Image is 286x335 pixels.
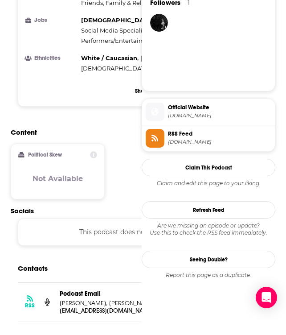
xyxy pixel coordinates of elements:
[168,103,271,112] span: Official Website
[135,88,162,94] p: Show More
[81,17,184,24] span: [DEMOGRAPHIC_DATA]/Ministers
[141,54,210,62] span: [DEMOGRAPHIC_DATA]
[81,37,151,44] span: Performers/Entertainers
[168,130,271,138] span: RSS Feed
[81,15,186,25] span: ,
[25,17,78,23] h3: Jobs
[25,55,78,61] h3: Ethnicities
[25,83,276,99] button: Show More
[81,53,139,63] span: ,
[60,299,156,307] p: [PERSON_NAME], [PERSON_NAME], & Studio71
[81,25,151,36] span: ,
[146,129,271,148] a: RSS Feed[DOMAIN_NAME]
[11,128,284,136] h2: Content
[142,159,275,176] button: Claim This Podcast
[150,14,168,32] img: Neerdowell
[81,27,150,34] span: Social Media Specialists
[60,290,156,298] p: Podcast Email
[81,54,137,62] span: White / Caucasian
[168,112,271,119] span: studio71.com
[81,63,151,74] span: ,
[18,219,284,245] div: This podcast does not have social handles yet.
[81,65,150,72] span: [DEMOGRAPHIC_DATA]
[28,152,62,158] h2: Political Skew
[33,174,83,183] h3: Not Available
[81,36,152,46] span: ,
[146,103,271,121] a: Official Website[DOMAIN_NAME]
[142,222,275,236] div: Are we missing an episode or update? Use this to check the RSS feed immediately.
[142,272,275,279] div: Report this page as a duplicate.
[141,53,211,63] span: ,
[142,251,275,268] a: Seeing Double?
[18,260,48,277] h2: Contacts
[142,180,275,187] div: Claim and edit this page to your liking.
[25,302,35,309] h3: RSS
[60,307,156,314] p: [EMAIL_ADDRESS][DOMAIN_NAME]
[142,201,275,219] button: Refresh Feed
[256,287,277,308] div: Open Intercom Messenger
[168,139,271,145] span: feeds.megaphone.fm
